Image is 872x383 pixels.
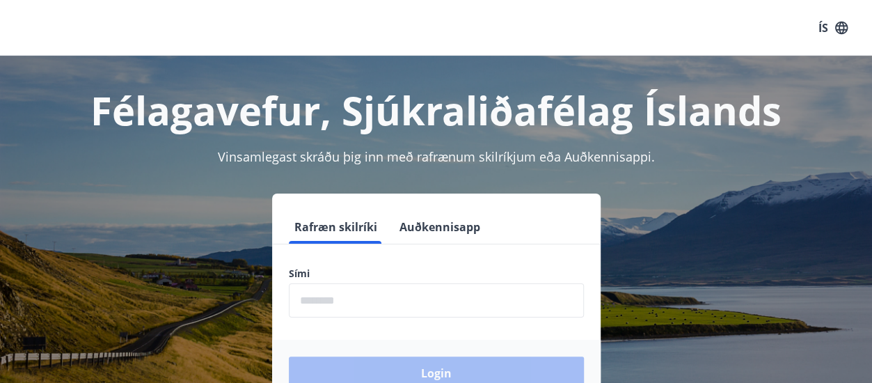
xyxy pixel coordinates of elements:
[811,15,855,40] button: ÍS
[394,210,486,244] button: Auðkennisapp
[289,267,584,281] label: Sími
[218,148,655,165] span: Vinsamlegast skráðu þig inn með rafrænum skilríkjum eða Auðkennisappi.
[17,84,855,136] h1: Félagavefur, Sjúkraliðafélag Íslands
[289,210,383,244] button: Rafræn skilríki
